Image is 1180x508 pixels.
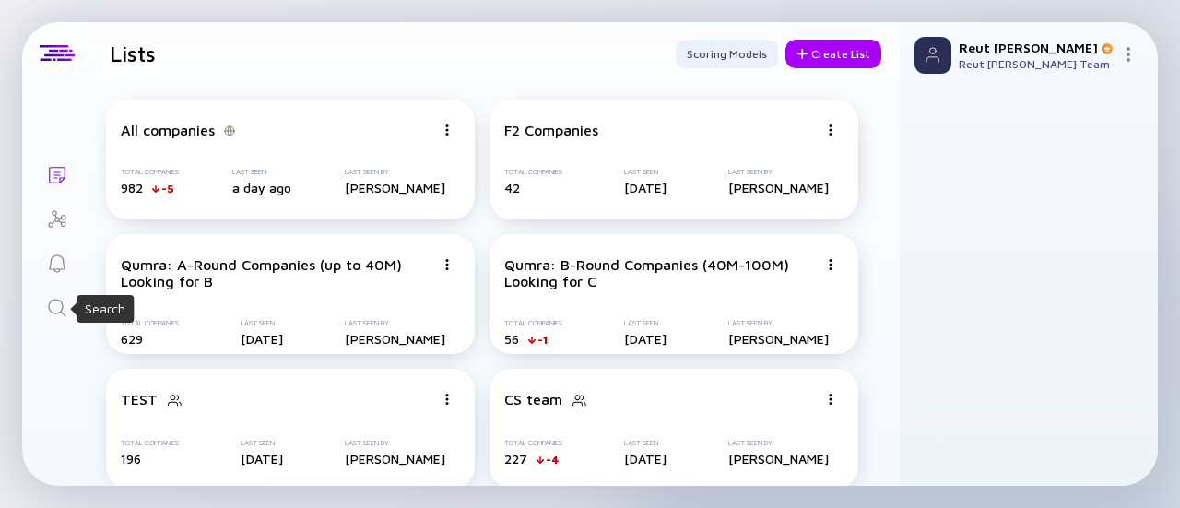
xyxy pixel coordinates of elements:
[504,319,562,327] div: Total Companies
[442,124,453,136] img: Menu
[121,256,434,289] div: Qumra: A-Round Companies (up to 40M) Looking for B
[22,240,91,284] a: Reminders
[241,319,283,327] div: Last Seen
[345,180,445,195] div: [PERSON_NAME]
[504,256,818,289] div: Qumra: B-Round Companies (40M-100M) Looking for C
[504,122,598,138] div: F2 Companies
[504,451,527,467] span: 227
[121,319,179,327] div: Total Companies
[110,41,156,66] h1: Lists
[161,182,174,195] div: -5
[728,439,829,447] div: Last Seen By
[728,331,829,347] div: [PERSON_NAME]
[121,451,141,467] span: 196
[546,453,560,467] div: -4
[85,300,125,318] div: Search
[959,40,1114,55] div: Reut [PERSON_NAME]
[22,151,91,195] a: Lists
[624,180,667,195] div: [DATE]
[121,439,179,447] div: Total Companies
[785,40,881,68] button: Create List
[624,168,667,176] div: Last Seen
[624,451,667,467] div: [DATE]
[504,168,562,176] div: Total Companies
[121,391,158,408] div: TEST
[959,57,1114,71] div: Reut [PERSON_NAME] Team
[676,40,778,68] button: Scoring Models
[345,168,445,176] div: Last Seen By
[825,394,836,405] img: Menu
[241,439,283,447] div: Last Seen
[22,284,91,328] a: Search
[345,451,445,467] div: [PERSON_NAME]
[914,37,951,74] img: Profile Picture
[728,451,829,467] div: [PERSON_NAME]
[345,331,445,347] div: [PERSON_NAME]
[121,168,179,176] div: Total Companies
[537,333,548,347] div: -1
[825,124,836,136] img: Menu
[442,394,453,405] img: Menu
[121,122,215,138] div: All companies
[241,451,283,467] div: [DATE]
[442,259,453,270] img: Menu
[624,331,667,347] div: [DATE]
[504,180,520,195] span: 42
[1121,47,1136,62] img: Menu
[624,439,667,447] div: Last Seen
[728,168,829,176] div: Last Seen By
[121,180,143,195] span: 982
[22,195,91,240] a: Investor Map
[232,168,291,176] div: Last Seen
[504,439,562,447] div: Total Companies
[504,331,519,347] span: 56
[345,439,445,447] div: Last Seen By
[345,319,445,327] div: Last Seen By
[241,331,283,347] div: [DATE]
[504,391,562,408] div: CS team
[232,180,291,195] div: a day ago
[728,180,829,195] div: [PERSON_NAME]
[624,319,667,327] div: Last Seen
[728,319,829,327] div: Last Seen By
[121,331,143,347] span: 629
[825,259,836,270] img: Menu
